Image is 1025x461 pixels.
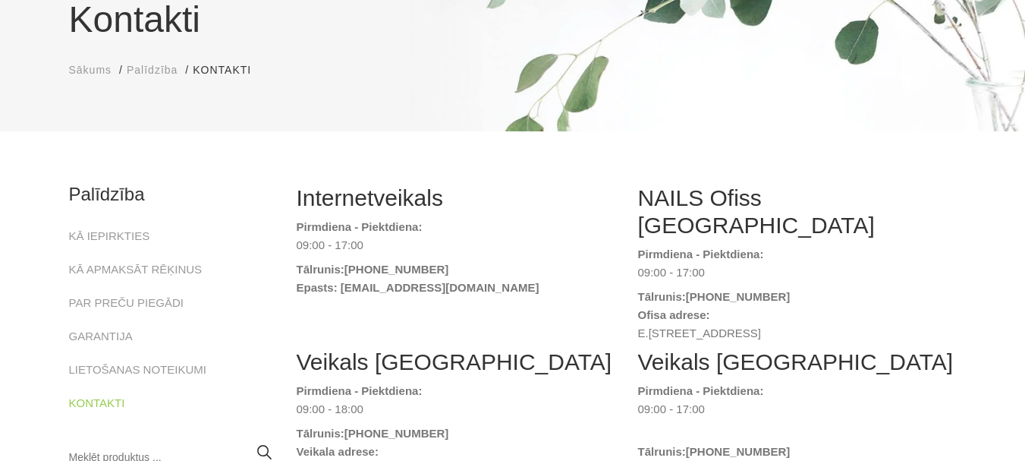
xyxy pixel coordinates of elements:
a: [PHONE_NUMBER] [344,260,449,279]
h2: Internetveikals [297,185,615,212]
strong: Epasts: [EMAIL_ADDRESS][DOMAIN_NAME] [297,281,539,294]
strong: Pirmdiena - Piektdiena: [297,220,423,233]
h2: Veikals [GEOGRAPHIC_DATA] [297,349,615,376]
strong: Tālrunis [297,263,341,276]
strong: Tālrunis: [297,427,344,440]
dd: E.[STREET_ADDRESS] [638,324,957,343]
a: [PHONE_NUMBER] [686,288,791,306]
h2: Palīdzība [69,185,274,204]
a: LIETOŠANAS NOTEIKUMI [69,361,206,379]
strong: Pirmdiena - Piektdiena: [638,384,764,397]
strong: Ofisa adrese: [638,308,710,321]
a: PAR PREČU PIEGĀDI [69,294,184,312]
strong: Pirmdiena - Piektdiena: [297,384,423,397]
a: KĀ IEPIRKTIES [69,227,150,245]
dd: 09:00 - 18:00 [297,400,615,418]
span: Sākums [69,64,112,76]
dd: 09:00 - 17:00 [638,264,957,282]
a: GARANTIJA [69,327,133,346]
a: [PHONE_NUMBER] [686,443,791,461]
h2: Veikals [GEOGRAPHIC_DATA] [638,349,957,376]
span: Palīdzība [127,64,178,76]
li: Kontakti [193,62,266,78]
strong: Tālrunis: [638,290,686,303]
dd: 09:00 - 17:00 [297,236,615,254]
a: [PHONE_NUMBER] [344,425,449,443]
dd: 09:00 - 17:00 [638,400,957,437]
strong: Pirmdiena - Piektdiena: [638,248,764,260]
strong: Tālrunis: [638,445,686,458]
a: KĀ APMAKSĀT RĒĶINUS [69,260,203,279]
a: Palīdzība [127,62,178,78]
a: Sākums [69,62,112,78]
a: KONTAKTI [69,394,125,412]
strong: : [341,263,344,276]
h2: NAILS Ofiss [GEOGRAPHIC_DATA] [638,185,957,239]
strong: Veikala adrese: [297,445,379,458]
